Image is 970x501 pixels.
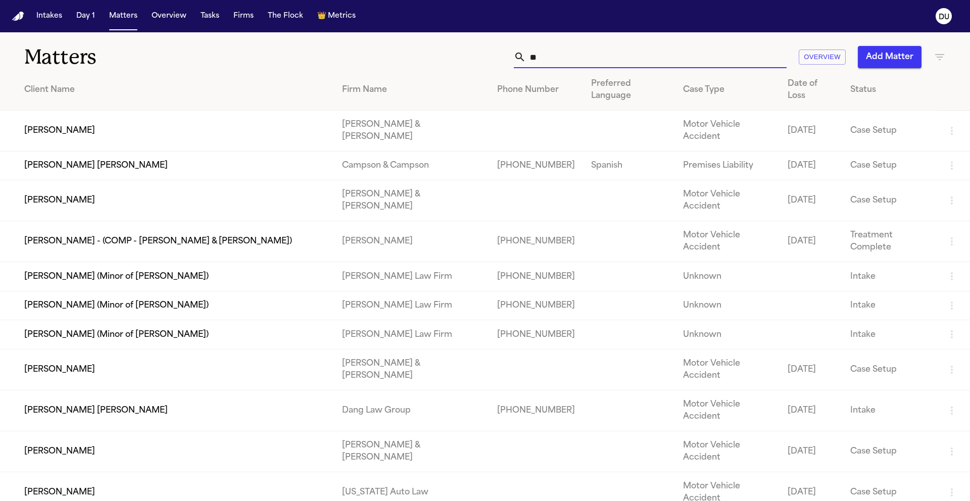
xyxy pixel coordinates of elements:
[675,180,780,221] td: Motor Vehicle Accident
[148,7,190,25] button: Overview
[780,221,842,262] td: [DATE]
[497,84,575,96] div: Phone Number
[675,320,780,349] td: Unknown
[780,111,842,152] td: [DATE]
[842,349,938,390] td: Case Setup
[12,12,24,21] img: Finch Logo
[489,262,583,291] td: [PHONE_NUMBER]
[105,7,141,25] button: Matters
[799,49,846,65] button: Overview
[780,152,842,180] td: [DATE]
[334,431,489,472] td: [PERSON_NAME] & [PERSON_NAME]
[842,262,938,291] td: Intake
[780,180,842,221] td: [DATE]
[780,431,842,472] td: [DATE]
[334,152,489,180] td: Campson & Campson
[842,390,938,431] td: Intake
[842,152,938,180] td: Case Setup
[334,180,489,221] td: [PERSON_NAME] & [PERSON_NAME]
[675,291,780,320] td: Unknown
[788,78,834,102] div: Date of Loss
[229,7,258,25] button: Firms
[334,262,489,291] td: [PERSON_NAME] Law Firm
[675,390,780,431] td: Motor Vehicle Accident
[842,221,938,262] td: Treatment Complete
[842,320,938,349] td: Intake
[683,84,771,96] div: Case Type
[675,349,780,390] td: Motor Vehicle Accident
[264,7,307,25] button: The Flock
[72,7,99,25] button: Day 1
[675,431,780,472] td: Motor Vehicle Accident
[489,291,583,320] td: [PHONE_NUMBER]
[12,12,24,21] a: Home
[780,390,842,431] td: [DATE]
[334,221,489,262] td: [PERSON_NAME]
[24,44,293,70] h1: Matters
[591,78,667,102] div: Preferred Language
[675,111,780,152] td: Motor Vehicle Accident
[334,111,489,152] td: [PERSON_NAME] & [PERSON_NAME]
[675,152,780,180] td: Premises Liability
[842,180,938,221] td: Case Setup
[858,46,922,68] button: Add Matter
[675,221,780,262] td: Motor Vehicle Accident
[489,320,583,349] td: [PHONE_NUMBER]
[842,111,938,152] td: Case Setup
[334,320,489,349] td: [PERSON_NAME] Law Firm
[675,262,780,291] td: Unknown
[197,7,223,25] button: Tasks
[780,349,842,390] td: [DATE]
[334,349,489,390] td: [PERSON_NAME] & [PERSON_NAME]
[334,390,489,431] td: Dang Law Group
[489,221,583,262] td: [PHONE_NUMBER]
[24,84,326,96] div: Client Name
[842,291,938,320] td: Intake
[313,7,360,25] button: crownMetrics
[489,152,583,180] td: [PHONE_NUMBER]
[334,291,489,320] td: [PERSON_NAME] Law Firm
[489,390,583,431] td: [PHONE_NUMBER]
[842,431,938,472] td: Case Setup
[342,84,481,96] div: Firm Name
[583,152,675,180] td: Spanish
[32,7,66,25] button: Intakes
[850,84,930,96] div: Status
